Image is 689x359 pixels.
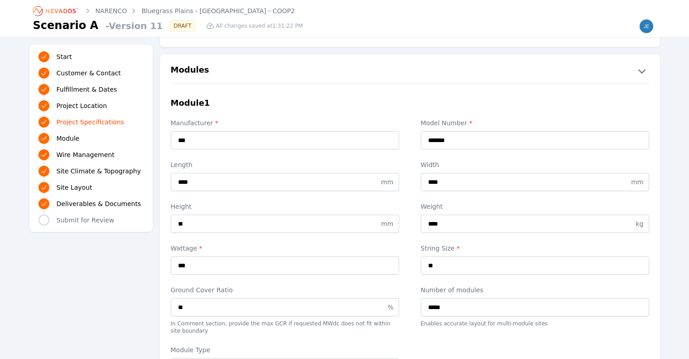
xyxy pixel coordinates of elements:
span: Fulfillment & Dates [57,85,117,94]
span: Site Climate & Topography [57,167,141,176]
span: All changes saved at 1:31:22 PM [216,22,303,30]
label: Manufacturer [171,118,399,128]
h3: Module 1 [171,97,210,109]
span: - Version 11 [102,20,163,32]
label: Width [421,160,649,169]
label: Weight [421,202,649,211]
p: In Comment section, provide the max GCR if requested MWdc does not fit within site boundary [171,320,399,334]
label: Number of modules [421,285,649,295]
span: Customer & Contact [57,69,121,78]
label: Module Type [171,345,399,354]
h2: Modules [171,64,209,78]
label: Height [171,202,399,211]
div: DRAFT [170,20,195,31]
nav: Breadcrumb [33,4,295,18]
nav: Progress [39,50,144,226]
img: jesse.johnson@narenco.com [639,19,654,34]
span: Project Specifications [57,118,125,127]
span: Project Location [57,101,107,110]
p: Enables accurate layout for multi-module sites [421,320,649,327]
button: Modules [160,64,660,78]
span: Start [57,52,72,61]
h1: Scenario A [33,18,99,33]
span: Submit for Review [57,216,115,225]
label: Model Number [421,118,649,128]
label: Wattage [171,244,399,253]
span: Deliverables & Documents [57,199,141,208]
label: Ground Cover Ratio [171,285,399,295]
span: Module [57,134,80,143]
label: Length [171,160,399,169]
span: Site Layout [57,183,92,192]
a: NARENCO [96,6,127,15]
a: Bluegrass Plains - [GEOGRAPHIC_DATA] - COOP2 [141,6,294,15]
span: Wire Management [57,150,115,159]
label: String Size [421,244,649,253]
